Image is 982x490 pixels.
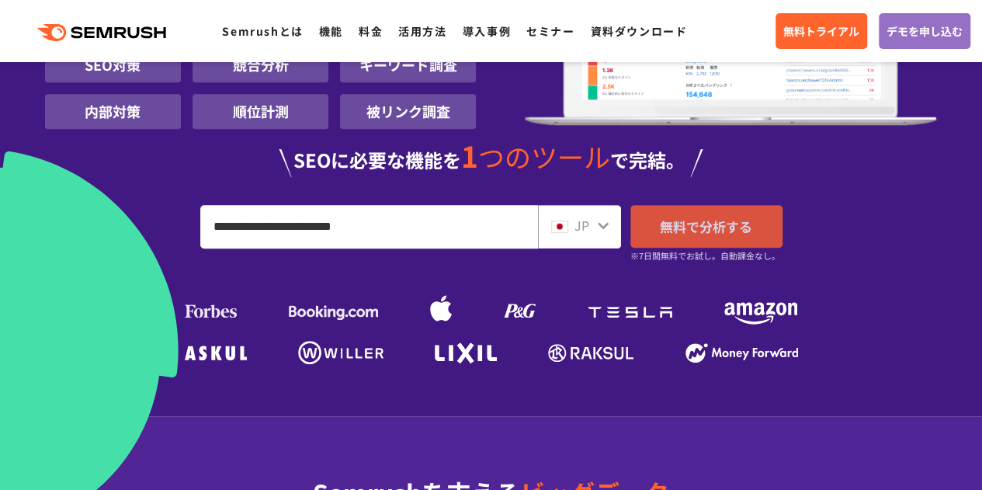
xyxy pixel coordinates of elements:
[398,23,446,39] a: 活用方法
[45,47,181,82] li: SEO対策
[359,23,383,39] a: 料金
[783,23,859,40] span: 無料トライアル
[45,94,181,129] li: 内部対策
[590,23,687,39] a: 資料ダウンロード
[193,47,328,82] li: 競合分析
[222,23,303,39] a: Semrushとは
[630,205,782,248] a: 無料で分析する
[461,134,478,176] span: 1
[193,94,328,129] li: 順位計測
[45,141,938,177] div: SEOに必要な機能を
[887,23,963,40] span: デモを申し込む
[660,217,752,236] span: 無料で分析する
[340,94,476,129] li: 被リンク調査
[776,13,867,49] a: 無料トライアル
[574,216,589,235] span: JP
[201,206,537,248] input: URL、キーワードを入力してください
[610,146,685,173] span: で完結。
[526,23,574,39] a: セミナー
[319,23,343,39] a: 機能
[463,23,511,39] a: 導入事例
[630,248,780,263] small: ※7日間無料でお試し。自動課金なし。
[879,13,970,49] a: デモを申し込む
[478,137,610,175] span: つのツール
